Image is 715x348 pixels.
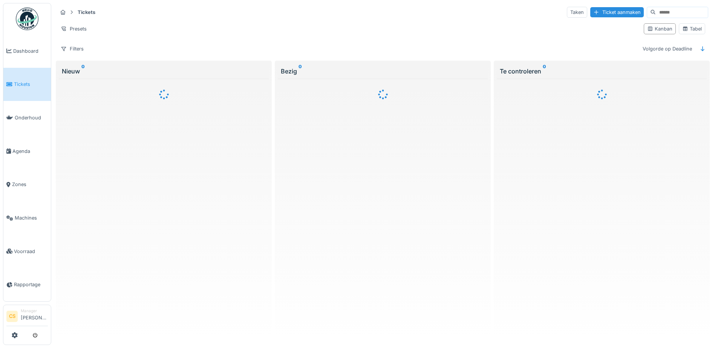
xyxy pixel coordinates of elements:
[3,68,51,101] a: Tickets
[13,47,48,55] span: Dashboard
[647,25,672,32] div: Kanban
[62,67,266,76] div: Nieuw
[590,7,644,17] div: Ticket aanmaken
[15,214,48,221] span: Machines
[6,308,48,326] a: CS Manager[PERSON_NAME]
[14,248,48,255] span: Voorraad
[21,308,48,314] div: Manager
[3,34,51,68] a: Dashboard
[543,67,546,76] sup: 0
[567,7,587,18] div: Taken
[682,25,702,32] div: Tabel
[500,67,704,76] div: Te controleren
[3,268,51,302] a: Rapportage
[14,281,48,288] span: Rapportage
[12,148,48,155] span: Agenda
[3,101,51,134] a: Onderhoud
[57,43,87,54] div: Filters
[16,8,38,30] img: Badge_color-CXgf-gQk.svg
[639,43,695,54] div: Volgorde op Deadline
[3,235,51,268] a: Voorraad
[6,311,18,322] li: CS
[281,67,485,76] div: Bezig
[57,23,90,34] div: Presets
[299,67,302,76] sup: 0
[15,114,48,121] span: Onderhoud
[81,67,85,76] sup: 0
[3,201,51,235] a: Machines
[75,9,98,16] strong: Tickets
[3,168,51,201] a: Zones
[3,134,51,168] a: Agenda
[14,81,48,88] span: Tickets
[12,181,48,188] span: Zones
[21,308,48,324] li: [PERSON_NAME]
